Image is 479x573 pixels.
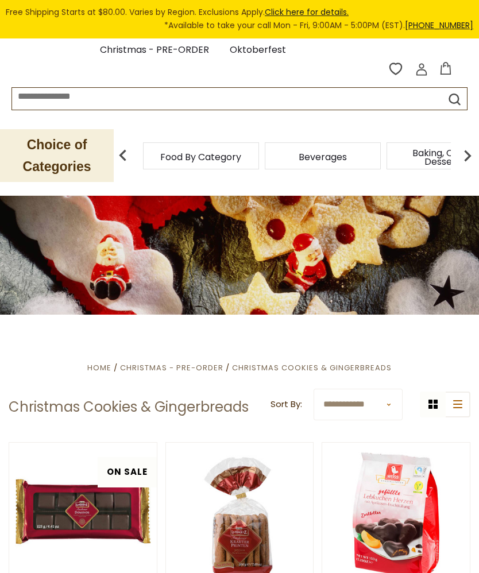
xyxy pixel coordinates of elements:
[160,153,241,161] a: Food By Category
[456,144,479,167] img: next arrow
[111,144,134,167] img: previous arrow
[6,6,473,33] div: Free Shipping Starts at $80.00. Varies by Region. Exclusions Apply.
[271,397,302,412] label: Sort By:
[87,362,111,373] a: Home
[9,398,249,416] h1: Christmas Cookies & Gingerbreads
[120,362,223,373] a: Christmas - PRE-ORDER
[405,20,473,31] a: [PHONE_NUMBER]
[164,19,473,32] span: *Available to take your call Mon - Fri, 9:00AM - 5:00PM (EST).
[100,42,209,58] a: Christmas - PRE-ORDER
[265,6,349,18] a: Click here for details.
[230,42,286,58] a: Oktoberfest
[232,362,392,373] a: Christmas Cookies & Gingerbreads
[299,153,347,161] a: Beverages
